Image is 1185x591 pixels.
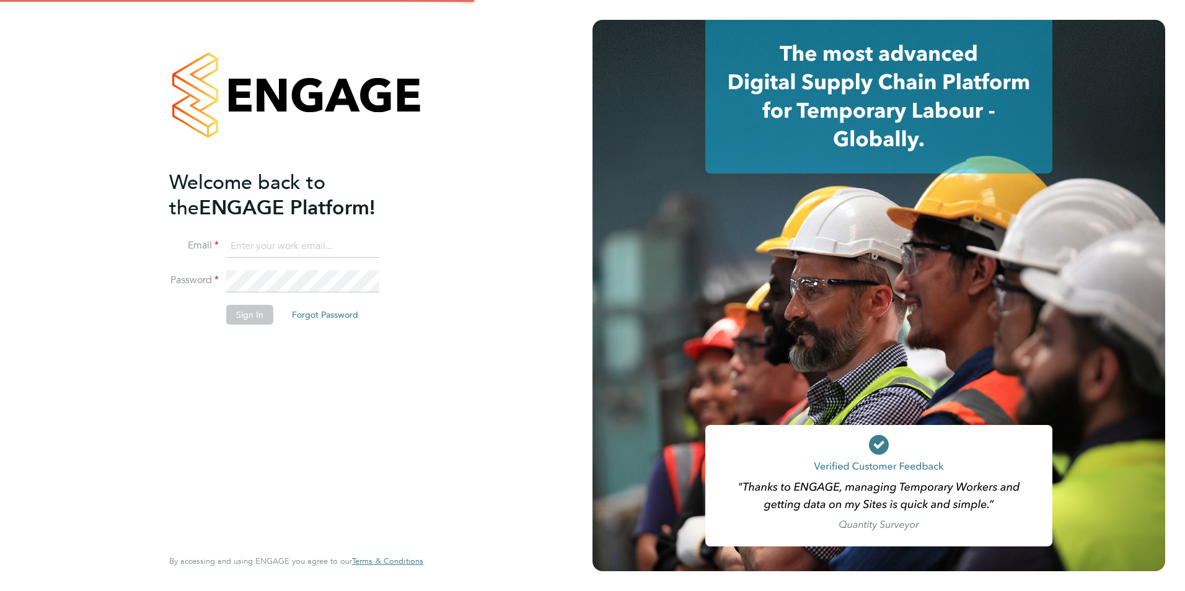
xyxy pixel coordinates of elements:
h2: ENGAGE Platform! [169,170,411,221]
label: Password [169,274,219,287]
button: Sign In [226,305,273,325]
label: Email [169,239,219,252]
span: By accessing and using ENGAGE you agree to our [169,556,423,566]
span: Welcome back to the [169,170,325,220]
a: Terms & Conditions [352,556,423,566]
span: Terms & Conditions [352,556,423,566]
button: Forgot Password [282,305,368,325]
input: Enter your work email... [226,235,379,258]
